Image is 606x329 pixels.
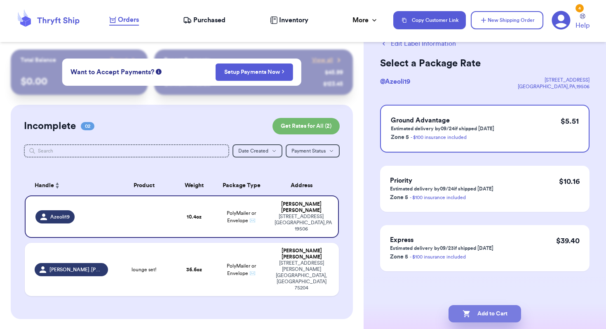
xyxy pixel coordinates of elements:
[390,186,493,192] p: Estimated delivery by 09/24 if shipped [DATE]
[391,125,494,132] p: Estimated delivery by 09/24 if shipped [DATE]
[286,144,340,157] button: Payment Status
[187,214,202,219] strong: 10.4 oz
[109,15,139,26] a: Orders
[216,63,294,81] button: Setup Payments Now
[227,211,256,223] span: PolyMailer or Envelope ✉️
[110,56,128,64] span: Payout
[176,176,213,195] th: Weight
[224,68,285,76] a: Setup Payments Now
[279,15,308,25] span: Inventory
[518,83,590,90] div: [GEOGRAPHIC_DATA] , PA , 19506
[275,201,328,214] div: [PERSON_NAME] [PERSON_NAME]
[186,267,202,272] strong: 36.6 oz
[559,176,580,187] p: $ 10.16
[393,11,466,29] button: Copy Customer Link
[270,15,308,25] a: Inventory
[21,56,56,64] p: Total Balance
[275,214,328,232] div: [STREET_ADDRESS] [GEOGRAPHIC_DATA] , PA 19506
[81,122,94,130] span: 02
[183,15,225,25] a: Purchased
[291,148,326,153] span: Payment Status
[352,15,378,25] div: More
[380,39,456,49] button: Edit Label Information
[575,4,584,12] div: 4
[164,56,210,64] p: Recent Payments
[312,56,343,64] a: View all
[391,134,409,140] span: Zone 5
[390,245,493,251] p: Estimated delivery by 09/23 if shipped [DATE]
[270,176,338,195] th: Address
[380,78,410,85] span: @ Azeoli19
[471,11,543,29] button: New Shipping Order
[390,177,412,184] span: Priority
[410,195,466,200] a: - $100 insurance included
[24,120,76,133] h2: Incomplete
[552,11,571,30] a: 4
[233,144,282,157] button: Date Created
[193,15,225,25] span: Purchased
[390,195,408,200] span: Zone 5
[110,56,138,64] a: Payout
[575,21,590,31] span: Help
[213,176,270,195] th: Package Type
[518,77,590,83] div: [STREET_ADDRESS]
[272,118,340,134] button: Get Rates for All (2)
[325,68,343,77] div: $ 45.99
[449,305,521,322] button: Add to Cart
[49,266,103,273] span: [PERSON_NAME].[PERSON_NAME]
[411,135,467,140] a: - $100 insurance included
[323,80,343,88] div: $ 123.45
[238,148,268,153] span: Date Created
[113,176,176,195] th: Product
[561,115,579,127] p: $ 5.51
[35,181,54,190] span: Handle
[132,266,157,273] span: lounge set!
[390,254,408,260] span: Zone 5
[50,214,70,220] span: Azeoli19
[410,254,466,259] a: - $100 insurance included
[227,263,256,276] span: PolyMailer or Envelope ✉️
[390,237,413,243] span: Express
[312,56,333,64] span: View all
[275,260,329,291] div: [STREET_ADDRESS][PERSON_NAME] [GEOGRAPHIC_DATA] , [GEOGRAPHIC_DATA] 75204
[24,144,229,157] input: Search
[21,75,138,88] p: $ 0.00
[391,117,450,124] span: Ground Advantage
[54,181,61,190] button: Sort ascending
[275,248,329,260] div: [PERSON_NAME] [PERSON_NAME]
[118,15,139,25] span: Orders
[575,14,590,31] a: Help
[556,235,580,247] p: $ 39.40
[70,67,154,77] span: Want to Accept Payments?
[380,57,590,70] h2: Select a Package Rate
